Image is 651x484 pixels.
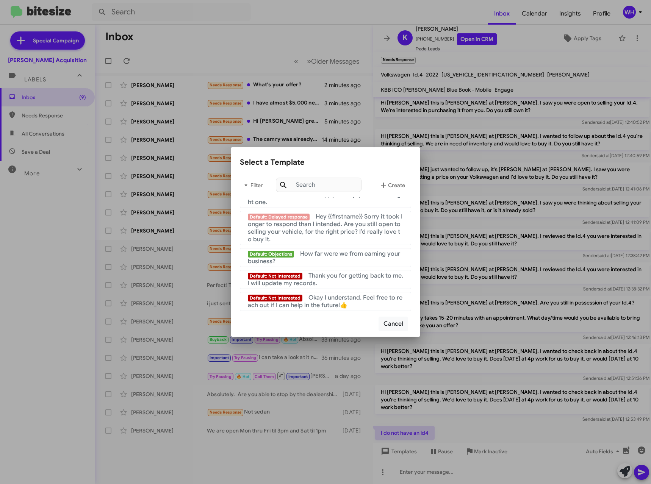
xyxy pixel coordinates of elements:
div: Select a Template [240,156,411,169]
span: Default: Delayed response [248,214,310,220]
button: Cancel [379,317,408,331]
button: Filter [240,176,264,194]
span: Thank you for getting back to me. I will update my records. [248,272,403,287]
span: Create [379,178,405,192]
button: Create [373,176,411,194]
span: Default: Objections [248,251,294,258]
span: Default: Not Interested [248,273,302,279]
span: Filter [240,178,264,192]
span: Hey {{firstname}} Sorry it took longer to respond than I intended. Are you still open to selling ... [248,213,402,243]
span: Default: Not Interested [248,295,302,301]
span: Okay I understand. Feel free to reach out if I can help in the future!👍 [248,294,402,309]
input: Search [276,178,361,192]
span: How far were we from earning your business? [248,250,400,265]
